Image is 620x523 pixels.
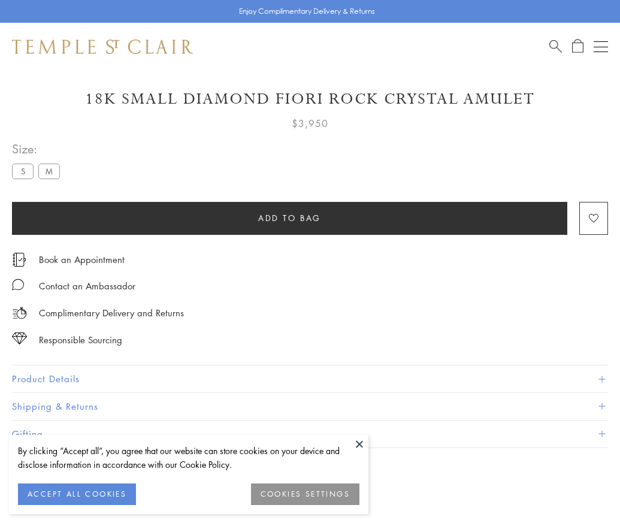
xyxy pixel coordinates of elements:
span: $3,950 [292,116,328,131]
img: MessageIcon-01_2.svg [12,279,24,291]
p: Complimentary Delivery and Returns [39,306,184,321]
img: icon_delivery.svg [12,306,27,321]
a: Search [549,39,562,54]
label: S [12,164,34,179]
button: Product Details [12,365,608,392]
h1: 18K Small Diamond Fiori Rock Crystal Amulet [12,89,608,110]
img: icon_sourcing.svg [12,332,27,344]
span: Size: [12,139,65,159]
button: ACCEPT ALL COOKIES [18,483,136,505]
div: Contact an Ambassador [39,279,135,294]
a: Book an Appointment [39,253,125,266]
span: Add to bag [258,211,321,225]
button: Shipping & Returns [12,393,608,420]
button: Add to bag [12,202,567,235]
label: M [38,164,60,179]
a: Open Shopping Bag [572,39,583,54]
button: Open navigation [594,40,608,54]
p: Enjoy Complimentary Delivery & Returns [239,5,375,17]
div: By clicking “Accept all”, you agree that our website can store cookies on your device and disclos... [18,444,359,471]
button: Gifting [12,421,608,448]
img: icon_appointment.svg [12,253,26,267]
img: Temple St. Clair [12,40,193,54]
div: Responsible Sourcing [39,332,122,347]
button: COOKIES SETTINGS [251,483,359,505]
